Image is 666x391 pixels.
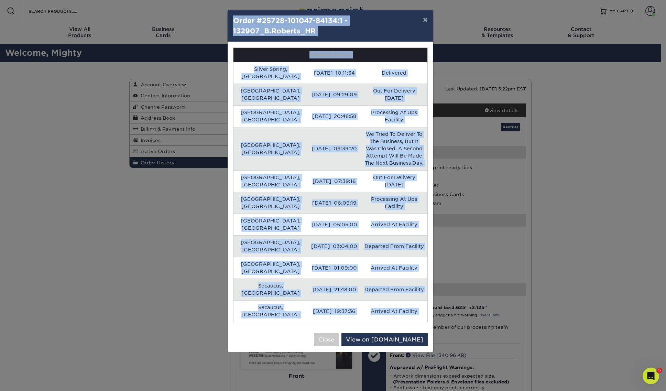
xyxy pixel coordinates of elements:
[361,170,427,192] td: Out For Delivery [DATE]
[361,279,427,300] td: Departed From Facility
[233,257,308,279] td: [GEOGRAPHIC_DATA], [GEOGRAPHIC_DATA]
[308,127,361,170] td: [DATE] 09:39:20
[233,15,428,36] h4: Order #25728-101047-84134:1 - 132907_B.Roberts_HR
[308,170,361,192] td: [DATE] 07:39:16
[308,257,361,279] td: [DATE] 01:09:00
[233,48,427,62] th: Shipping History
[233,192,308,214] td: [GEOGRAPHIC_DATA], [GEOGRAPHIC_DATA]
[361,127,427,170] td: We Tried To Deliver To The Business, But It Was Closed. A Second Attempt Will Be Made The Next Bu...
[361,84,427,105] td: Out For Delivery [DATE]
[657,368,662,373] span: 5
[233,127,308,170] td: [GEOGRAPHIC_DATA], [GEOGRAPHIC_DATA]
[361,105,427,127] td: Processing At Ups Facility
[233,105,308,127] td: [GEOGRAPHIC_DATA], [GEOGRAPHIC_DATA]
[233,214,308,235] td: [GEOGRAPHIC_DATA], [GEOGRAPHIC_DATA]
[233,62,308,84] td: Silver Spring, [GEOGRAPHIC_DATA]
[361,62,427,84] td: Delivered
[361,235,427,257] td: Departed From Facility
[361,214,427,235] td: Arrived At Facility
[308,192,361,214] td: [DATE] 06:09:19
[233,300,308,322] td: Secaucus, [GEOGRAPHIC_DATA]
[308,279,361,300] td: [DATE] 21:48:00
[361,300,427,322] td: Arrived At Facility
[308,105,361,127] td: [DATE] 20:48:58
[341,333,428,346] a: View on [DOMAIN_NAME]
[233,84,308,105] td: [GEOGRAPHIC_DATA], [GEOGRAPHIC_DATA]
[233,235,308,257] td: [GEOGRAPHIC_DATA], [GEOGRAPHIC_DATA]
[308,62,361,84] td: [DATE] 10:11:34
[643,368,659,384] iframe: Intercom live chat
[417,10,433,29] button: ×
[233,279,308,300] td: Secaucus, [GEOGRAPHIC_DATA]
[308,300,361,322] td: [DATE] 19:37:36
[308,235,361,257] td: [DATE] 03:04:00
[308,214,361,235] td: [DATE] 05:05:00
[361,257,427,279] td: Arrived At Facility
[314,333,339,346] button: Close
[233,170,308,192] td: [GEOGRAPHIC_DATA], [GEOGRAPHIC_DATA]
[361,192,427,214] td: Processing At Ups Facility
[308,84,361,105] td: [DATE] 09:29:09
